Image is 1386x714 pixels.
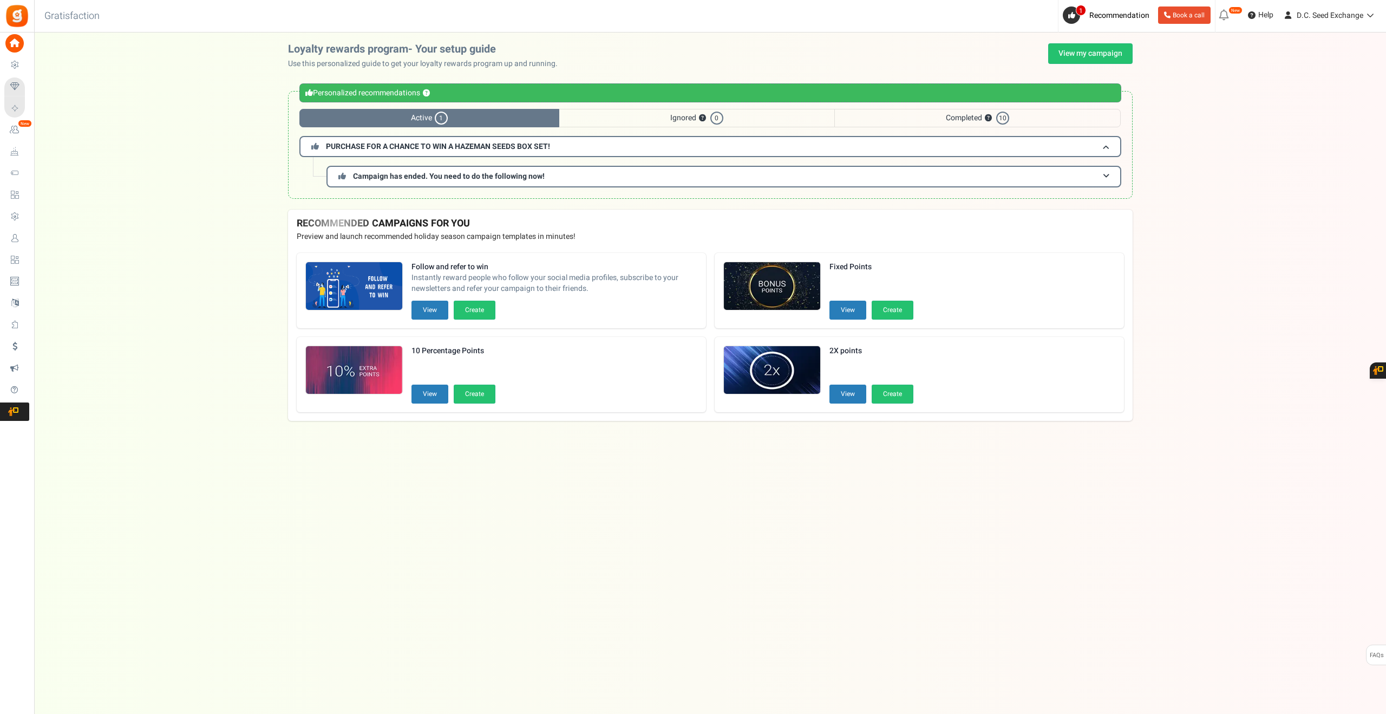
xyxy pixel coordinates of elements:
[1063,7,1154,24] a: 1 Recommendation
[834,109,1121,127] span: Completed
[1369,645,1384,666] span: FAQs
[559,109,834,127] span: Ignored
[423,90,430,97] button: ?
[1228,7,1243,14] em: New
[297,218,1124,229] h4: RECOMMENDED CAMPAIGNS FOR YOU
[1256,10,1273,21] span: Help
[829,262,913,272] strong: Fixed Points
[454,385,495,404] button: Create
[454,301,495,320] button: Create
[18,120,32,127] em: New
[299,109,559,127] span: Active
[699,115,706,122] button: ?
[288,43,566,55] h2: Loyalty rewards program- Your setup guide
[1244,7,1278,24] a: Help
[1048,43,1133,64] a: View my campaign
[829,385,866,404] button: View
[872,385,913,404] button: Create
[326,141,550,152] span: PURCHASE FOR A CHANCE TO WIN A HAZEMAN SEEDS BOX SET!
[5,4,29,28] img: Gratisfaction
[288,59,566,69] p: Use this personalized guide to get your loyalty rewards program up and running.
[411,262,697,272] strong: Follow and refer to win
[306,262,402,311] img: Recommended Campaigns
[411,301,448,320] button: View
[435,112,448,125] span: 1
[1158,7,1211,24] a: Book a call
[1089,10,1149,21] span: Recommendation
[4,121,29,139] a: New
[411,346,495,356] strong: 10 Percentage Points
[32,5,112,27] h3: Gratisfaction
[297,231,1124,242] p: Preview and launch recommended holiday season campaign templates in minutes!
[353,171,545,182] span: Campaign has ended. You need to do the following now!
[411,272,697,294] span: Instantly reward people who follow your social media profiles, subscribe to your newsletters and ...
[829,346,913,356] strong: 2X points
[1076,5,1086,16] span: 1
[996,112,1009,125] span: 10
[299,83,1121,102] div: Personalized recommendations
[306,346,402,395] img: Recommended Campaigns
[724,262,820,311] img: Recommended Campaigns
[1297,10,1363,21] span: D.C. Seed Exchange
[411,385,448,404] button: View
[985,115,992,122] button: ?
[724,346,820,395] img: Recommended Campaigns
[829,301,866,320] button: View
[872,301,913,320] button: Create
[710,112,723,125] span: 0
